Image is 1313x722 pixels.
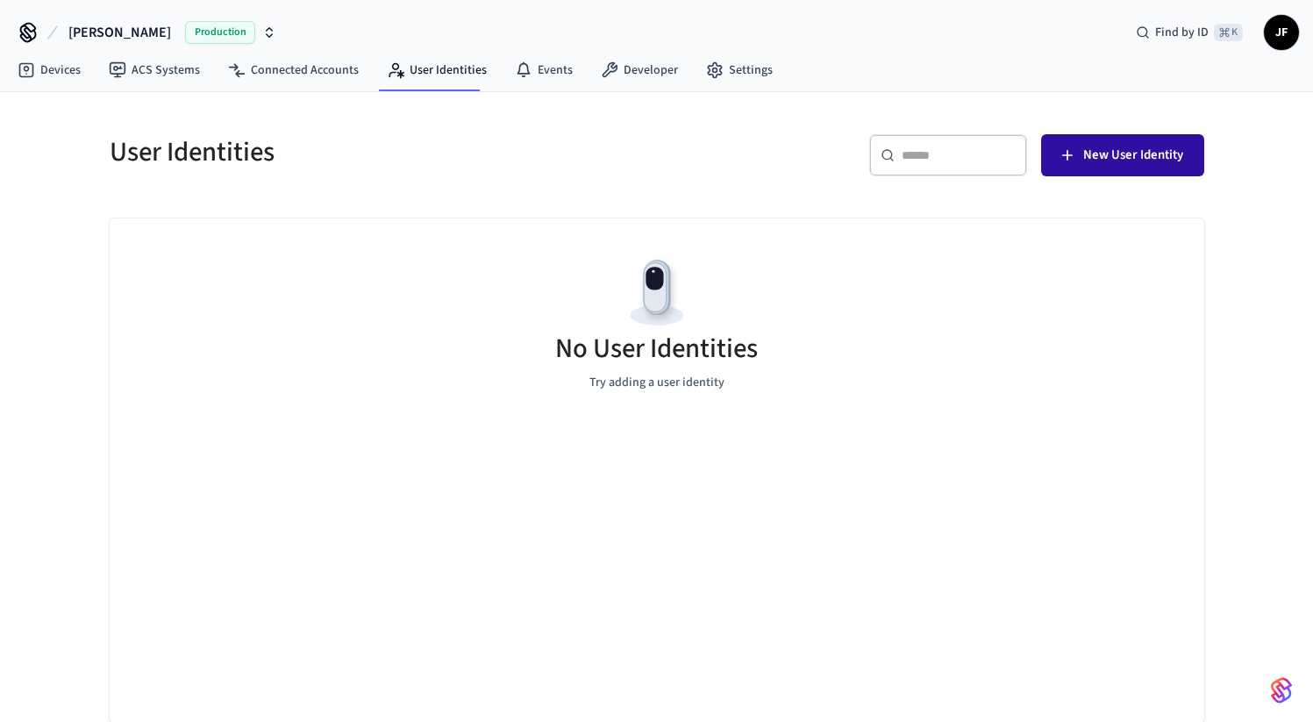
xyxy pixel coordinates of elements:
[1041,134,1204,176] button: New User Identity
[617,254,696,332] img: Devices Empty State
[555,331,758,367] h5: No User Identities
[185,21,255,44] span: Production
[373,54,501,86] a: User Identities
[1264,15,1299,50] button: JF
[1271,676,1292,704] img: SeamLogoGradient.69752ec5.svg
[1266,17,1297,48] span: JF
[4,54,95,86] a: Devices
[214,54,373,86] a: Connected Accounts
[587,54,692,86] a: Developer
[1122,17,1257,48] div: Find by ID⌘ K
[95,54,214,86] a: ACS Systems
[68,22,171,43] span: [PERSON_NAME]
[1155,24,1209,41] span: Find by ID
[692,54,787,86] a: Settings
[589,374,724,392] p: Try adding a user identity
[1214,24,1243,41] span: ⌘ K
[110,134,646,170] h5: User Identities
[1083,144,1183,167] span: New User Identity
[501,54,587,86] a: Events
